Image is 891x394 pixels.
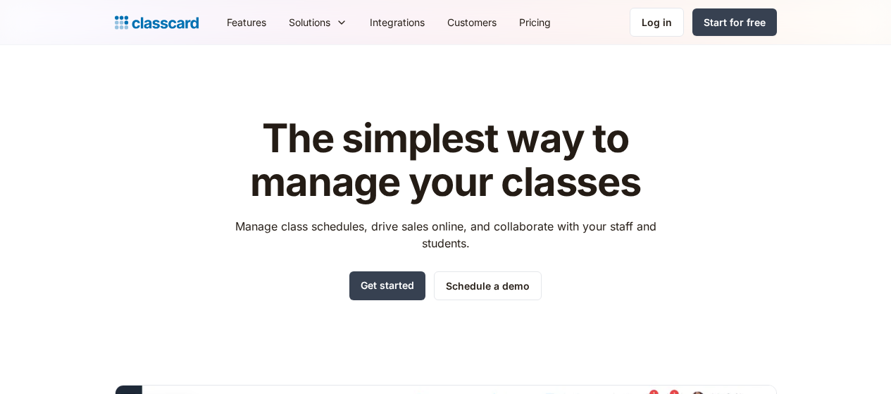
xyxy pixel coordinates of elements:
[436,6,508,38] a: Customers
[508,6,562,38] a: Pricing
[278,6,359,38] div: Solutions
[692,8,777,36] a: Start for free
[349,271,425,300] a: Get started
[630,8,684,37] a: Log in
[222,117,669,204] h1: The simplest way to manage your classes
[216,6,278,38] a: Features
[704,15,766,30] div: Start for free
[359,6,436,38] a: Integrations
[222,218,669,252] p: Manage class schedules, drive sales online, and collaborate with your staff and students.
[642,15,672,30] div: Log in
[434,271,542,300] a: Schedule a demo
[289,15,330,30] div: Solutions
[115,13,199,32] a: home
